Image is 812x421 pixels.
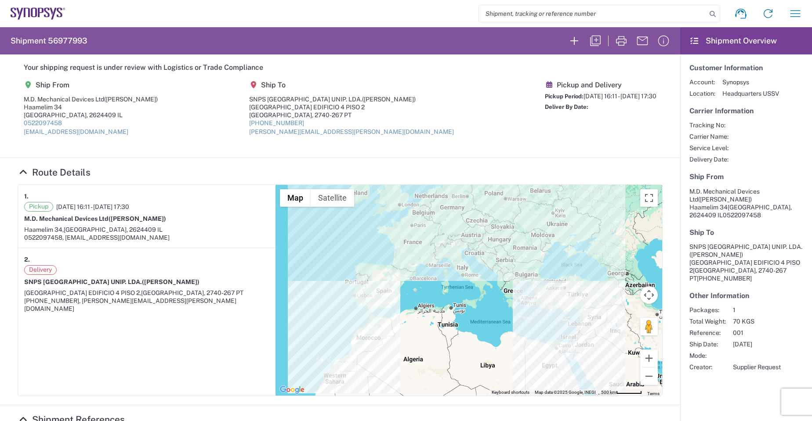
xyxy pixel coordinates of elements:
span: Account: [689,78,715,86]
span: Synopsys [722,78,779,86]
div: [PHONE_NUMBER], [PERSON_NAME][EMAIL_ADDRESS][PERSON_NAME][DOMAIN_NAME] [24,297,269,313]
button: Keyboard shortcuts [492,389,529,396]
strong: 1. [24,191,29,202]
span: Pickup [24,202,53,212]
h5: Ship From [689,173,803,181]
strong: M.D. Mechanical Devices Ltd [24,215,166,222]
span: Carrier Name: [689,133,729,140]
span: Mode: [689,352,726,360]
button: Show street map [280,189,311,207]
h5: Ship To [689,228,803,237]
h5: Customer Information [689,64,803,72]
span: M.D. Mechanical Devices Ltd [689,188,760,203]
span: Map data ©2025 Google, INEGI [535,390,596,395]
button: Map Scale: 500 km per 55 pixels [598,389,645,396]
h5: Carrier Information [689,107,803,115]
div: Haamelim 34 [24,103,158,111]
span: Total Weight: [689,317,726,325]
strong: SNPS [GEOGRAPHIC_DATA] UNIP. LDA. [24,278,199,285]
span: Haamelim 34 [689,204,728,211]
span: Ship Date: [689,340,726,348]
span: Tracking No: [689,121,729,129]
span: 001 [733,329,781,337]
div: SNPS [GEOGRAPHIC_DATA] UNIP. LDA. [249,95,454,103]
a: 0522097458 [24,119,62,126]
span: [DATE] 16:11 - [DATE] 17:30 [56,203,129,211]
span: ([PERSON_NAME]) [362,96,416,103]
span: [DATE] 16:11 - [DATE] 17:30 [584,93,656,100]
a: [PHONE_NUMBER] [249,119,304,126]
button: Drag Pegman onto the map to open Street View [640,318,658,335]
button: Toggle fullscreen view [640,189,658,207]
a: [EMAIL_ADDRESS][DOMAIN_NAME] [24,128,128,135]
h5: Ship To [249,81,454,89]
a: Hide Details [18,167,91,178]
div: [GEOGRAPHIC_DATA] EDIFICIO 4 PISO 2 [249,103,454,111]
span: Location: [689,90,715,97]
button: Zoom out [640,367,658,385]
span: ([PERSON_NAME]) [109,215,166,222]
div: 0522097458, [EMAIL_ADDRESS][DOMAIN_NAME] [24,234,269,241]
a: Terms [647,391,660,396]
span: [PHONE_NUMBER] [697,275,752,282]
span: Delivery [24,265,57,275]
span: [GEOGRAPHIC_DATA], 2624409 IL [64,226,163,233]
button: Zoom in [640,349,658,367]
h5: Pickup and Delivery [545,81,656,89]
span: 0522097458 [723,212,761,219]
div: M.D. Mechanical Devices Ltd [24,95,158,103]
img: Google [278,384,307,396]
address: [GEOGRAPHIC_DATA], 2624409 IL [689,187,803,219]
h5: Other Information [689,291,803,300]
span: 1 [733,306,781,314]
button: Map camera controls [640,286,658,304]
span: [GEOGRAPHIC_DATA] EDIFICIO 4 PISO 2, [24,289,141,296]
span: Reference: [689,329,726,337]
h5: Your shipping request is under review with Logistics or Trade Compliance [24,63,656,72]
span: Service Level: [689,144,729,152]
span: Packages: [689,306,726,314]
address: [GEOGRAPHIC_DATA], 2740-267 PT [689,243,803,282]
input: Shipment, tracking or reference number [479,5,707,22]
span: ([PERSON_NAME]) [142,278,199,285]
span: 70 KGS [733,317,781,325]
a: [PERSON_NAME][EMAIL_ADDRESS][PERSON_NAME][DOMAIN_NAME] [249,128,454,135]
span: Creator: [689,363,726,371]
span: ([PERSON_NAME]) [689,251,743,258]
span: [GEOGRAPHIC_DATA], 2740-267 PT [141,289,243,296]
span: Deliver By Date: [545,104,588,110]
h5: Ship From [24,81,158,89]
span: ([PERSON_NAME]) [104,96,158,103]
span: Headquarters USSV [722,90,779,97]
span: SNPS [GEOGRAPHIC_DATA] UNIP. LDA. [GEOGRAPHIC_DATA] EDIFICIO 4 PISO 2 [689,243,802,274]
div: [GEOGRAPHIC_DATA], 2740-267 PT [249,111,454,119]
strong: 2. [24,254,30,265]
span: Supplier Request [733,363,781,371]
span: Haamelim 34, [24,226,64,233]
button: Show satellite imagery [311,189,354,207]
div: [GEOGRAPHIC_DATA], 2624409 IL [24,111,158,119]
h2: Shipment 56977993 [11,36,87,46]
span: 500 km [601,390,616,395]
span: ([PERSON_NAME]) [698,196,752,203]
a: Open this area in Google Maps (opens a new window) [278,384,307,396]
span: [DATE] [733,340,781,348]
header: Shipment Overview [680,27,812,54]
span: Pickup Period: [545,93,584,100]
span: Delivery Date: [689,155,729,163]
